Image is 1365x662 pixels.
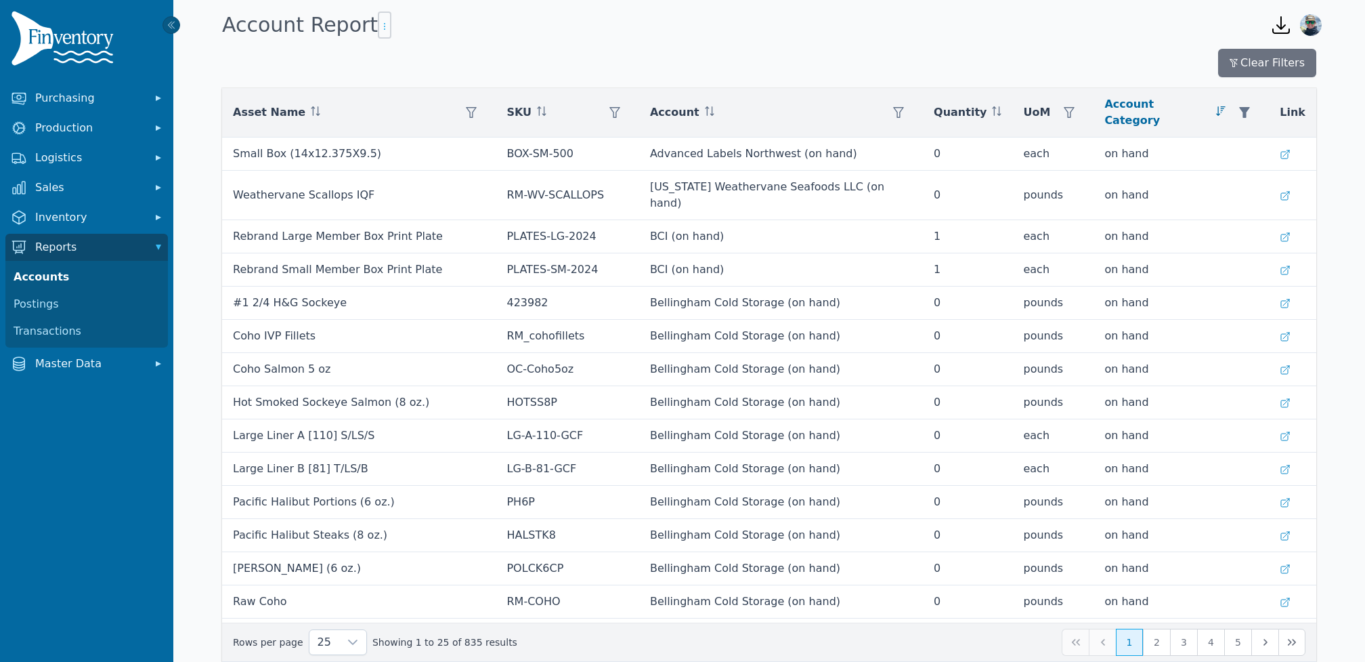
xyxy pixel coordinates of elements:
[639,171,923,220] td: [US_STATE] Weathervane Seafoods LLC (on hand)
[639,453,923,486] td: Bellingham Cold Storage (on hand)
[496,453,638,486] td: LG-B-81-GCF
[1093,386,1269,419] td: on hand
[1280,104,1305,121] span: Link
[1012,453,1093,486] td: each
[1116,629,1143,656] button: Page 1
[506,104,532,121] span: SKU
[222,320,496,353] td: Coho IVP Fillets
[222,220,496,253] td: Rebrand Large Member Box Print Plate
[222,138,496,171] td: Small Box (14x12.375X9.5)
[1093,552,1269,585] td: on hand
[1143,629,1170,656] button: Page 2
[1251,629,1278,656] button: Next Page
[639,552,923,585] td: Bellingham Cold Storage (on hand)
[923,552,1012,585] td: 0
[1093,138,1269,171] td: on hand
[222,552,496,585] td: [PERSON_NAME] (6 oz.)
[1093,419,1269,453] td: on hand
[1300,14,1322,36] img: Karina Wright
[222,419,496,453] td: Large Liner A [110] S/LS/S
[35,120,144,136] span: Production
[222,253,496,287] td: Rebrand Small Member Box Print Plate
[5,350,168,377] button: Master Data
[1093,353,1269,386] td: on hand
[496,486,638,519] td: PH6P
[923,486,1012,519] td: 0
[11,11,119,71] img: Finventory
[1012,619,1093,652] td: pounds
[496,519,638,552] td: HALSTK8
[1012,320,1093,353] td: pounds
[5,204,168,231] button: Inventory
[309,630,339,655] span: Rows per page
[1012,519,1093,552] td: pounds
[1093,220,1269,253] td: on hand
[639,253,923,287] td: BCI (on hand)
[222,12,391,39] h1: Account Report
[1093,320,1269,353] td: on hand
[8,291,165,318] a: Postings
[1224,629,1251,656] button: Page 5
[923,353,1012,386] td: 0
[923,519,1012,552] td: 0
[923,171,1012,220] td: 0
[5,144,168,171] button: Logistics
[639,486,923,519] td: Bellingham Cold Storage (on hand)
[639,519,923,552] td: Bellingham Cold Storage (on hand)
[496,386,638,419] td: HOTSS8P
[639,585,923,619] td: Bellingham Cold Storage (on hand)
[1023,104,1050,121] span: UoM
[923,619,1012,652] td: 0
[1012,353,1093,386] td: pounds
[923,320,1012,353] td: 0
[1012,171,1093,220] td: pounds
[222,453,496,486] td: Large Liner B [81] T/LS/B
[35,356,144,372] span: Master Data
[222,386,496,419] td: Hot Smoked Sockeye Salmon (8 oz.)
[5,115,168,142] button: Production
[496,287,638,320] td: 423982
[923,386,1012,419] td: 0
[222,171,496,220] td: Weathervane Scallops IQF
[1012,220,1093,253] td: each
[923,419,1012,453] td: 0
[222,486,496,519] td: Pacific Halibut Portions (6 oz.)
[639,287,923,320] td: Bellingham Cold Storage (on hand)
[1170,629,1197,656] button: Page 3
[1012,287,1093,320] td: pounds
[934,104,987,121] span: Quantity
[1012,486,1093,519] td: pounds
[222,519,496,552] td: Pacific Halibut Steaks (8 oz.)
[639,320,923,353] td: Bellingham Cold Storage (on hand)
[1012,419,1093,453] td: each
[1012,253,1093,287] td: each
[496,220,638,253] td: PLATES-LG-2024
[1012,138,1093,171] td: each
[1093,171,1269,220] td: on hand
[1218,49,1316,77] button: Clear Filters
[923,253,1012,287] td: 1
[222,353,496,386] td: Coho Salmon 5 oz
[1012,552,1093,585] td: pounds
[5,85,168,112] button: Purchasing
[496,320,638,353] td: RM_cohofillets
[35,150,144,166] span: Logistics
[650,104,699,121] span: Account
[222,619,496,652] td: Raw Halibut
[222,287,496,320] td: #1 2/4 H&G Sockeye
[1093,619,1269,652] td: on hand
[923,585,1012,619] td: 0
[5,234,168,261] button: Reports
[1197,629,1224,656] button: Page 4
[1093,519,1269,552] td: on hand
[35,90,144,106] span: Purchasing
[639,220,923,253] td: BCI (on hand)
[1093,287,1269,320] td: on hand
[639,419,923,453] td: Bellingham Cold Storage (on hand)
[496,619,638,652] td: RM-HALIBUT
[1093,486,1269,519] td: on hand
[496,353,638,386] td: OC-Coho5oz
[496,138,638,171] td: BOX-SM-500
[35,209,144,226] span: Inventory
[1093,453,1269,486] td: on hand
